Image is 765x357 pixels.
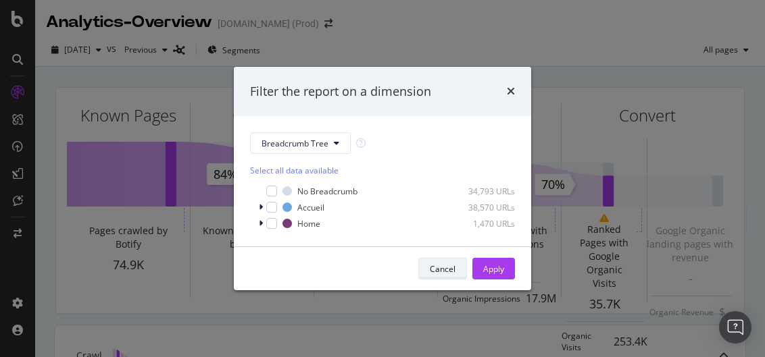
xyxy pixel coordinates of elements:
div: 38,570 URLs [449,202,515,213]
div: Cancel [430,263,455,275]
div: No Breadcrumb [297,186,357,197]
div: Home [297,218,320,229]
div: Accueil [297,202,324,213]
div: 1,470 URLs [449,218,515,229]
div: Open Intercom Messenger [719,311,751,344]
div: times [507,83,515,101]
button: Breadcrumb Tree [250,132,351,154]
button: Cancel [418,258,467,279]
span: Breadcrumb Tree [262,138,328,149]
div: Apply [483,263,504,275]
button: Apply [472,258,515,279]
div: modal [234,67,531,291]
div: 34,793 URLs [449,186,515,197]
div: Select all data available [250,165,515,176]
div: Filter the report on a dimension [250,83,431,101]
